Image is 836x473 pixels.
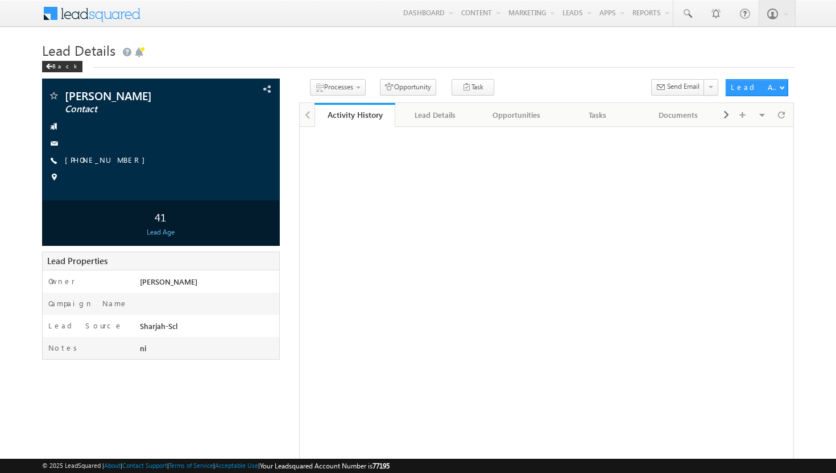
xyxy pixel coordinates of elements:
[404,108,466,122] div: Lead Details
[260,462,390,470] span: Your Leadsquared Account Number is
[42,460,390,471] span: © 2025 LeadSquared | | | | |
[48,320,123,331] label: Lead Source
[731,82,779,92] div: Lead Actions
[726,79,788,96] button: Lead Actions
[373,462,390,470] span: 77195
[486,108,547,122] div: Opportunities
[667,81,700,92] span: Send Email
[169,462,213,469] a: Terms of Service
[324,83,353,91] span: Processes
[323,109,387,120] div: Activity History
[314,103,395,127] a: Activity History
[104,462,121,469] a: About
[48,343,81,353] label: Notes
[310,79,366,96] button: Processes
[65,155,151,166] span: [PHONE_NUMBER]
[48,298,128,309] label: Campaign Name
[42,61,82,72] div: Back
[566,108,628,122] div: Tasks
[395,103,476,127] a: Lead Details
[122,462,167,469] a: Contact Support
[557,103,638,127] a: Tasks
[45,206,276,227] div: 41
[48,276,75,286] label: Owner
[477,103,557,127] a: Opportunities
[42,41,115,59] span: Lead Details
[47,255,107,266] span: Lead Properties
[137,320,279,336] div: Sharjah-Scl
[45,227,276,237] div: Lead Age
[452,79,494,96] button: Task
[65,90,212,101] span: [PERSON_NAME]
[42,60,88,70] a: Back
[215,462,258,469] a: Acceptable Use
[380,79,436,96] button: Opportunity
[140,277,197,286] span: [PERSON_NAME]
[638,103,719,127] a: Documents
[647,108,709,122] div: Documents
[140,343,146,353] span: ni
[651,79,705,96] button: Send Email
[65,104,212,115] span: Contact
